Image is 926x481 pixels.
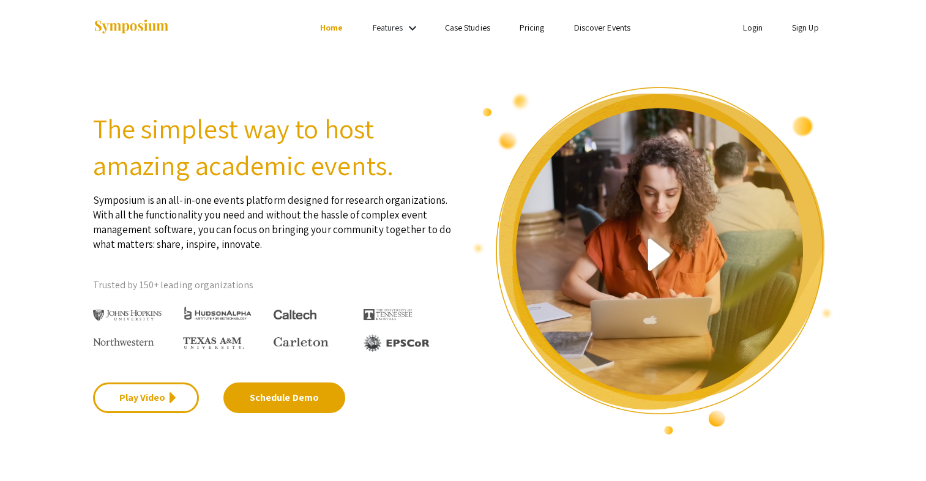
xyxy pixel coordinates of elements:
iframe: Chat [9,426,52,472]
img: Carleton [274,337,329,347]
a: Case Studies [445,22,490,33]
img: HudsonAlpha [183,306,252,320]
img: video overview of Symposium [472,86,834,436]
img: Johns Hopkins University [93,310,162,321]
img: EPSCOR [364,334,431,352]
a: Pricing [520,22,545,33]
p: Symposium is an all-in-one events platform designed for research organizations. With all the func... [93,184,454,252]
img: Texas A&M University [183,337,244,349]
img: Caltech [274,310,316,320]
img: Northwestern [93,338,154,345]
p: Trusted by 150+ leading organizations [93,276,454,294]
h2: The simplest way to host amazing academic events. [93,110,454,184]
a: Play Video [93,382,199,413]
a: Sign Up [792,22,819,33]
img: The University of Tennessee [364,309,413,320]
a: Schedule Demo [223,382,345,413]
a: Discover Events [573,22,630,33]
mat-icon: Expand Features list [405,21,420,35]
a: Features [373,22,403,33]
a: Login [743,22,763,33]
a: Home [320,22,343,33]
img: Symposium by ForagerOne [93,19,170,35]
